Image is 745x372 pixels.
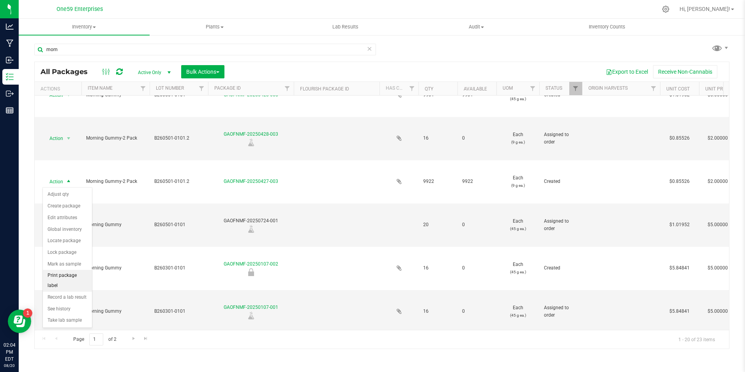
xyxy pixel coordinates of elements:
[6,73,14,81] inline-svg: Inventory
[462,264,492,272] span: 0
[503,85,513,91] a: UOM
[43,247,92,259] li: Lock package
[150,23,280,30] span: Plants
[501,261,535,276] span: Each
[43,303,92,315] li: See history
[224,261,278,267] a: GAOFNMF-20250107-002
[462,135,492,142] span: 0
[42,133,64,144] span: Action
[6,90,14,97] inline-svg: Outbound
[41,86,78,92] div: Actions
[154,264,203,272] span: B260301-0101
[647,82,660,95] a: Filter
[411,19,542,35] a: Audit
[423,221,453,229] span: 20
[462,221,492,229] span: 0
[546,85,562,91] a: Status
[280,19,411,35] a: Lab Results
[156,85,184,91] a: Lot Number
[88,85,113,91] a: Item Name
[660,74,699,117] td: $1.01952
[89,333,103,345] input: 1
[462,178,492,185] span: 9922
[67,333,123,345] span: Page of 2
[43,189,92,200] li: Adjust qty
[501,225,535,232] p: (45 g ea.)
[6,23,14,30] inline-svg: Analytics
[64,133,74,144] span: select
[569,82,582,95] a: Filter
[56,6,103,12] span: One59 Enterprises
[34,44,376,55] input: Search Package ID, Item Name, SKU, Lot or Part Number...
[661,5,671,13] div: Manage settings
[4,342,15,363] p: 02:04 PM EDT
[128,333,139,344] a: Go to the next page
[42,176,64,187] span: Action
[501,131,535,146] span: Each
[195,82,208,95] a: Filter
[214,85,241,91] a: Package ID
[41,67,95,76] span: All Packages
[588,85,628,91] a: Origin Harvests
[207,225,295,233] div: Lab Sample
[140,333,152,344] a: Go to the last page
[501,182,535,189] p: (9 g ea.)
[680,6,730,12] span: Hi, [PERSON_NAME]!
[43,270,92,291] li: Print package label
[653,65,717,78] button: Receive Non-Cannabis
[43,212,92,224] li: Edit attributes
[186,69,219,75] span: Bulk Actions
[704,219,732,230] span: $5.00000
[666,86,690,92] a: Unit Cost
[322,23,369,30] span: Lab Results
[501,95,535,103] p: (45 g ea.)
[137,82,150,95] a: Filter
[224,179,278,184] a: GAOFNMF-20250427-003
[704,262,732,274] span: $5.00000
[300,86,349,92] a: Flourish Package ID
[181,65,224,78] button: Bulk Actions
[150,19,281,35] a: Plants
[154,135,203,142] span: B260501-0101.2
[154,221,203,229] span: B260501-0101
[6,39,14,47] inline-svg: Manufacturing
[43,292,92,303] li: Record a lab result
[501,304,535,319] span: Each
[86,135,145,142] span: Morning Gummy-2 Pack
[43,224,92,236] li: Global inventory
[43,235,92,247] li: Locate package
[544,304,577,319] span: Assigned to order
[367,44,372,54] span: Clear
[544,178,577,185] span: Created
[660,290,699,333] td: $5.84841
[8,310,31,333] iframe: Resource center
[464,86,487,92] a: Available
[423,178,453,185] span: 9922
[423,308,453,315] span: 16
[660,204,699,247] td: $1.01952
[23,308,32,318] iframe: Resource center unread badge
[526,82,539,95] a: Filter
[19,23,150,30] span: Inventory
[501,312,535,319] p: (45 g ea.)
[380,82,418,96] th: Has COA
[462,308,492,315] span: 0
[660,247,699,290] td: $5.84841
[154,308,203,315] span: B260301-0101
[43,259,92,270] li: Mark as sample
[207,268,295,276] div: Quarantine Lock
[544,218,577,232] span: Assigned to order
[224,131,278,137] a: GAOFNMF-20250428-003
[86,264,145,272] span: Morning Gummy
[207,217,295,232] div: GAOFNMF-20250724-001
[6,56,14,64] inline-svg: Inbound
[154,178,203,185] span: B260501-0101.2
[207,138,295,146] div: Lab Sample
[43,315,92,326] li: Take lab sample
[672,333,721,345] span: 1 - 20 of 23 items
[64,176,74,187] span: select
[423,264,453,272] span: 16
[544,131,577,146] span: Assigned to order
[207,312,295,319] div: Lab Sample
